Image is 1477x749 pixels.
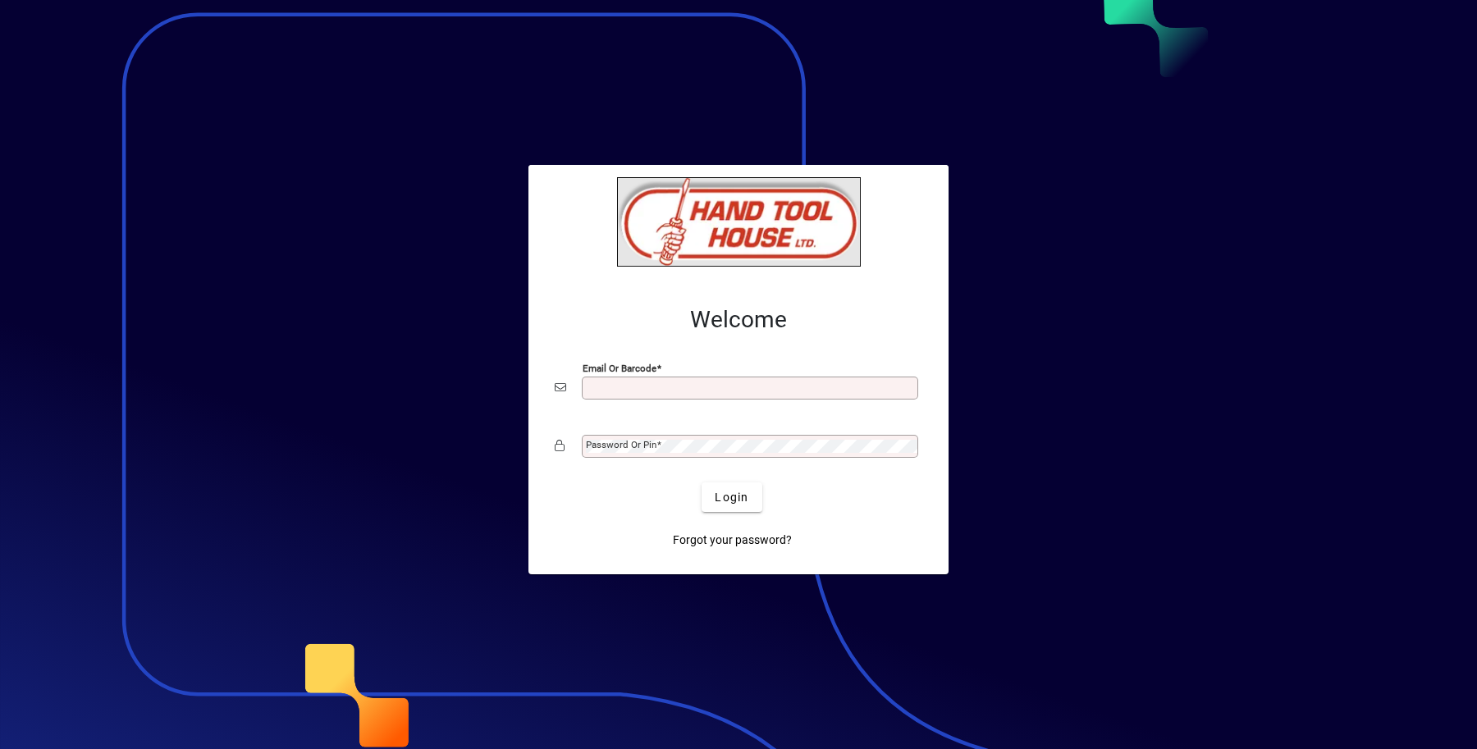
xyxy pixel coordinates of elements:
span: Forgot your password? [673,532,792,549]
span: Login [715,489,748,506]
mat-label: Email or Barcode [583,363,656,374]
button: Login [702,482,761,512]
mat-label: Password or Pin [586,439,656,450]
a: Forgot your password? [666,525,798,555]
h2: Welcome [555,306,922,334]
